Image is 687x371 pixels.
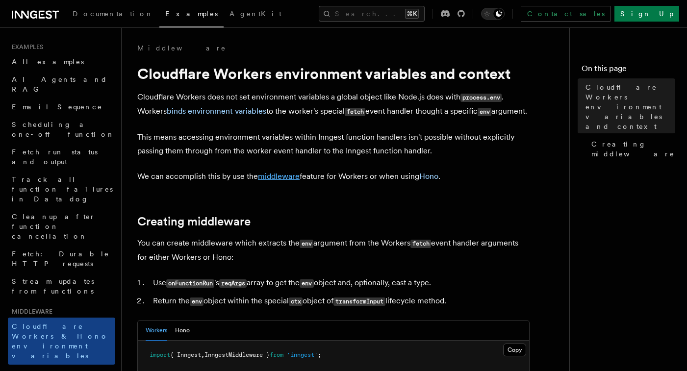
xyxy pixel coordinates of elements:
a: Fetch: Durable HTTP requests [8,245,115,272]
button: Toggle dark mode [481,8,505,20]
button: Hono [175,321,190,341]
a: Track all function failures in Datadog [8,171,115,208]
span: Middleware [8,308,52,316]
span: Examples [8,43,43,51]
code: onFunctionRun [166,279,214,288]
code: env [190,297,204,306]
code: env [300,279,313,288]
button: Copy [503,344,526,356]
span: All examples [12,58,84,66]
span: Track all function failures in Datadog [12,175,113,203]
span: { Inngest [170,351,201,358]
a: Cloudflare Workers environment variables and context [582,78,675,135]
p: This means accessing environment variables within Inngest function handlers isn't possible withou... [137,130,530,158]
p: Cloudflare Workers does not set environment variables a global object like Node.js does with . Wo... [137,90,530,119]
h1: Cloudflare Workers environment variables and context [137,65,530,82]
a: Examples [159,3,224,27]
p: You can create middleware which extracts the argument from the Workers event handler arguments fo... [137,236,530,264]
a: All examples [8,53,115,71]
span: Fetch: Durable HTTP requests [12,250,109,268]
span: Fetch run status and output [12,148,98,166]
button: Search...⌘K [319,6,425,22]
span: Cleanup after function cancellation [12,213,96,240]
a: middleware [258,172,300,181]
a: binds environment variables [167,106,266,116]
kbd: ⌘K [405,9,419,19]
a: AI Agents and RAG [8,71,115,98]
span: from [270,351,283,358]
a: Creating middleware [587,135,675,163]
a: Scheduling a one-off function [8,116,115,143]
a: Email Sequence [8,98,115,116]
span: Cloudflare Workers & Hono environment variables [12,322,108,360]
a: AgentKit [224,3,287,26]
span: InngestMiddleware } [204,351,270,358]
span: import [150,351,170,358]
span: AgentKit [229,10,281,18]
span: AI Agents and RAG [12,75,107,93]
code: env [300,240,313,248]
a: Middleware [137,43,227,53]
a: Fetch run status and output [8,143,115,171]
a: Contact sales [521,6,611,22]
code: process.env [460,94,502,102]
p: We can accomplish this by use the feature for Workers or when using . [137,170,530,183]
span: 'inngest' [287,351,318,358]
span: Creating middleware [591,139,675,159]
span: Documentation [73,10,153,18]
code: fetch [410,240,431,248]
a: Stream updates from functions [8,272,115,300]
h4: On this page [582,63,675,78]
a: Cleanup after function cancellation [8,208,115,245]
span: , [201,351,204,358]
span: ; [318,351,321,358]
span: Email Sequence [12,103,102,111]
code: reqArgs [219,279,247,288]
li: Return the object within the special object of lifecycle method. [150,294,530,308]
code: transformInput [333,297,385,306]
code: env [478,108,491,116]
code: fetch [345,108,365,116]
a: Hono [419,172,438,181]
a: Cloudflare Workers & Hono environment variables [8,318,115,365]
a: Documentation [67,3,159,26]
button: Workers [146,321,167,341]
span: Cloudflare Workers environment variables and context [585,82,675,131]
span: Scheduling a one-off function [12,121,115,138]
span: Examples [165,10,218,18]
li: Use 's array to get the object and, optionally, cast a type. [150,276,530,290]
code: ctx [289,297,303,306]
a: Creating middleware [137,215,251,228]
span: Stream updates from functions [12,277,94,295]
a: Sign Up [614,6,679,22]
